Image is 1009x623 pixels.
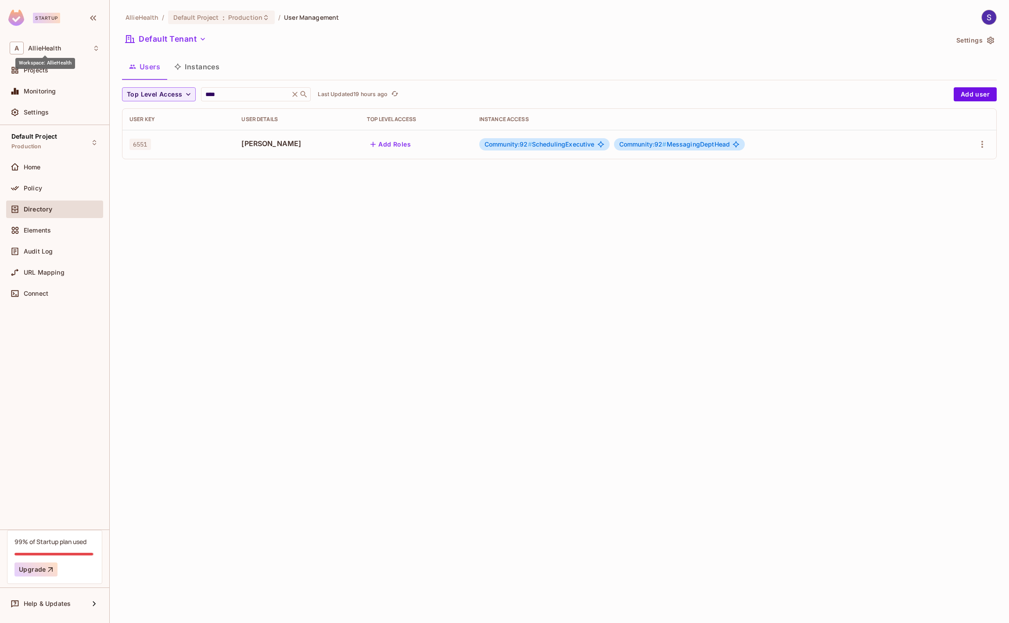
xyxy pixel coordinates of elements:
div: User Details [241,116,353,123]
div: Startup [33,13,60,23]
span: SchedulingExecutive [485,141,595,148]
span: Elements [24,227,51,234]
div: 99% of Startup plan used [14,537,86,546]
li: / [162,13,164,21]
span: Home [24,164,41,171]
li: / [278,13,280,21]
button: Default Tenant [122,32,210,46]
img: Stephen Morrison [982,10,996,25]
span: Default Project [173,13,219,21]
span: Directory [24,206,52,213]
button: Users [122,56,167,78]
span: A [10,42,24,54]
span: Default Project [11,133,57,140]
button: refresh [389,89,400,100]
span: # [662,140,666,148]
p: Last Updated 19 hours ago [318,91,388,98]
span: 6551 [129,139,151,150]
button: Instances [167,56,226,78]
span: Settings [24,109,49,116]
button: Settings [953,33,997,47]
div: Workspace: AllieHealth [15,58,75,69]
span: Monitoring [24,88,56,95]
div: User Key [129,116,227,123]
button: Top Level Access [122,87,196,101]
button: Upgrade [14,562,57,576]
span: [PERSON_NAME] [241,139,353,148]
span: Help & Updates [24,600,71,607]
span: MessagingDeptHead [619,141,730,148]
span: refresh [391,90,399,99]
span: # [528,140,532,148]
span: Workspace: AllieHealth [28,45,61,52]
span: Audit Log [24,248,53,255]
span: Production [228,13,262,21]
span: Projects [24,67,48,74]
span: Top Level Access [127,89,182,100]
span: Community:92 [485,140,532,148]
span: : [222,14,225,21]
span: Community:92 [619,140,667,148]
div: Instance Access [479,116,941,123]
img: SReyMgAAAABJRU5ErkJggg== [8,10,24,26]
span: Click to refresh data [388,89,400,100]
button: Add Roles [367,137,414,151]
span: the active workspace [126,13,158,21]
button: Add user [954,87,997,101]
div: Top Level Access [367,116,465,123]
span: Connect [24,290,48,297]
span: URL Mapping [24,269,65,276]
span: Production [11,143,42,150]
span: Policy [24,185,42,192]
span: User Management [284,13,339,21]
